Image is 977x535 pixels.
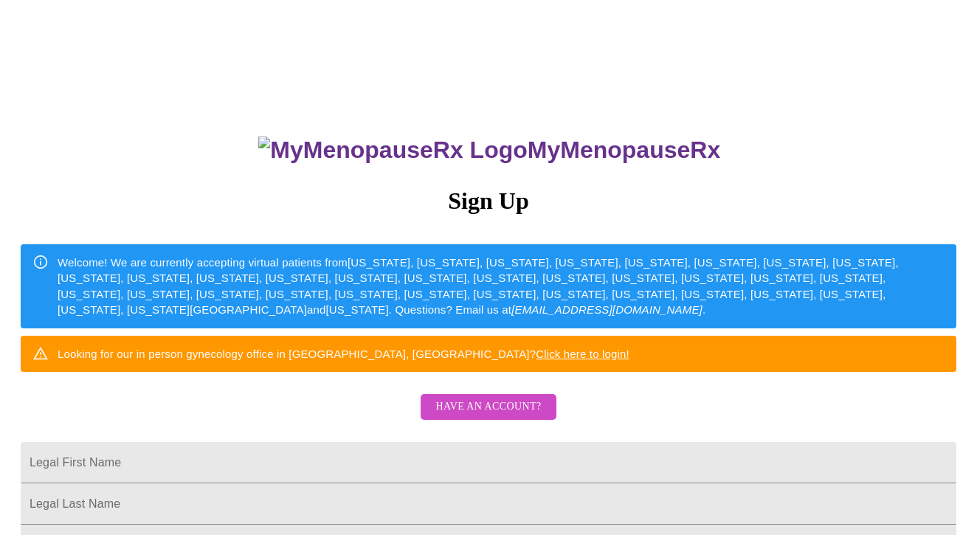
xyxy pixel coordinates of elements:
[58,249,945,324] div: Welcome! We are currently accepting virtual patients from [US_STATE], [US_STATE], [US_STATE], [US...
[511,303,702,316] em: [EMAIL_ADDRESS][DOMAIN_NAME]
[421,394,556,420] button: Have an account?
[417,410,559,423] a: Have an account?
[258,137,527,164] img: MyMenopauseRx Logo
[23,137,957,164] h3: MyMenopauseRx
[58,340,629,367] div: Looking for our in person gynecology office in [GEOGRAPHIC_DATA], [GEOGRAPHIC_DATA]?
[536,348,629,360] a: Click here to login!
[21,187,956,215] h3: Sign Up
[435,398,541,416] span: Have an account?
